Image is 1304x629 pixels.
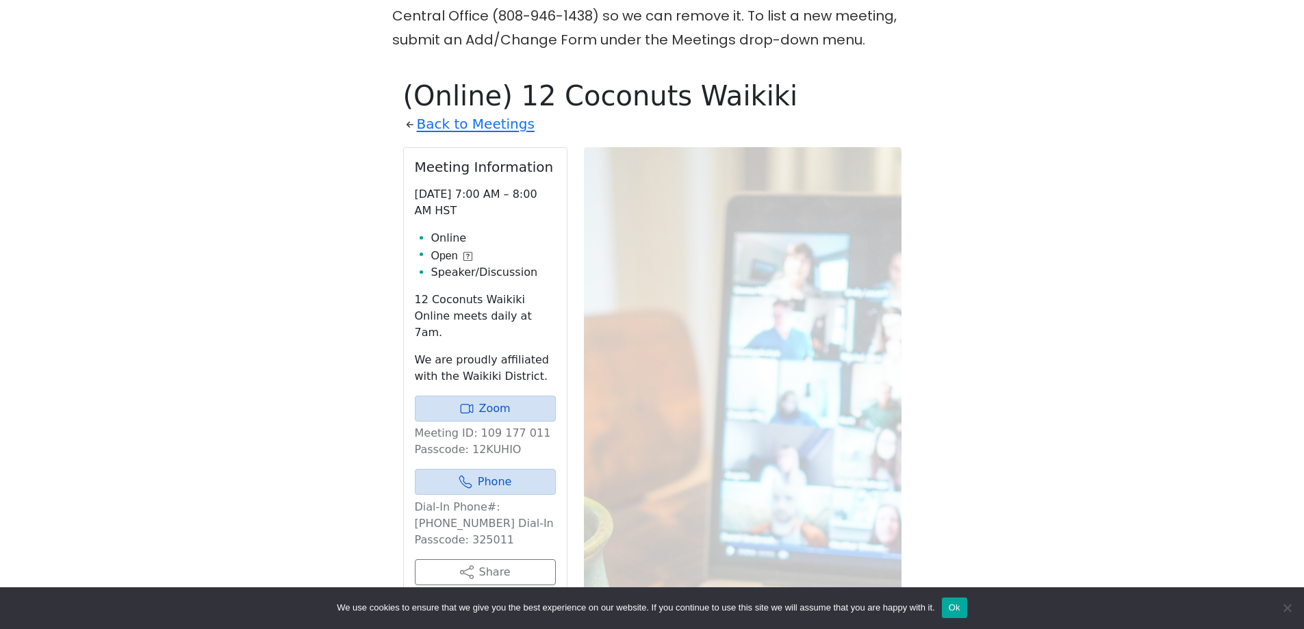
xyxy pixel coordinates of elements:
p: Dial-In Phone#: [PHONE_NUMBER] Dial-In Passcode: 325011 [415,499,556,548]
span: Open [431,248,458,264]
button: Open [431,248,472,264]
p: 12 Coconuts Waikiki Online meets daily at 7am. [415,292,556,341]
button: Share [415,559,556,585]
a: Phone [415,469,556,495]
a: Back to Meetings [417,112,535,136]
a: Zoom [415,396,556,422]
h2: Meeting Information [415,159,556,175]
li: Online [431,230,556,246]
p: We are proudly affiliated with the Waikiki District. [415,352,556,385]
li: Speaker/Discussion [431,264,556,281]
span: We use cookies to ensure that we give you the best experience on our website. If you continue to ... [337,601,934,615]
button: Ok [942,598,967,618]
p: [DATE] 7:00 AM – 8:00 AM HST [415,186,556,219]
p: Meeting ID: 109 177 011 Passcode: 12KUHIO [415,425,556,458]
span: No [1280,601,1294,615]
h1: (Online) 12 Coconuts Waikiki [403,79,902,112]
